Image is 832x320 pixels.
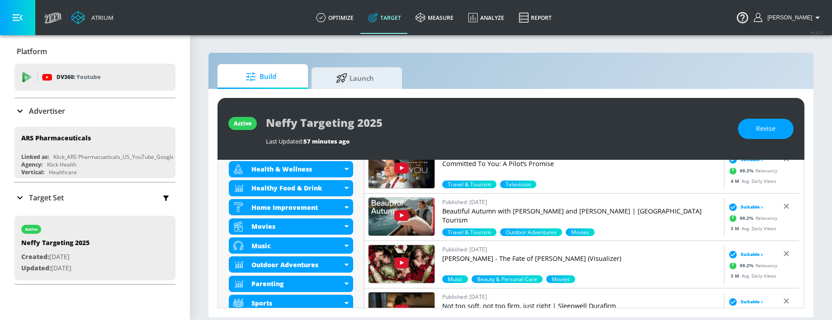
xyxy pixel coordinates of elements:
[229,180,353,196] div: Healthy Food & Drink
[251,222,342,231] div: Movies
[29,106,65,116] p: Advertiser
[21,161,43,168] div: Agency:
[229,295,353,311] div: Sports
[309,1,361,34] a: optimize
[740,262,756,269] span: 99.2 %
[442,228,496,236] span: Travel & Tourism
[229,237,353,254] div: Music
[741,251,763,258] span: Suitable ›
[726,297,763,306] div: Suitable ›
[730,5,755,30] button: Open Resource Center
[442,254,720,263] p: [PERSON_NAME] - The Fate of [PERSON_NAME] (Visualizer)
[369,198,435,236] img: 1Kzf9YZkXSc
[21,238,90,251] div: Neffy Targeting 2025
[14,216,175,280] div: activeNeffy Targeting 2025Created:[DATE]Updated:[DATE]
[408,1,461,34] a: measure
[500,228,562,236] div: 90.6%
[442,197,720,207] p: Published: [DATE]
[461,1,511,34] a: Analyze
[442,292,720,301] p: Published: [DATE]
[726,225,776,232] div: Avg. Daily Views
[726,155,763,164] div: Suitable ›
[726,259,777,273] div: Relevancy
[14,64,175,91] div: DV360: Youtube
[511,1,559,34] a: Report
[442,301,720,311] p: Not too soft, not too firm, just right | Sleepwell Durafirm
[47,161,76,168] div: Klick Health
[29,193,64,203] p: Target Set
[251,241,342,250] div: Music
[21,251,90,263] p: [DATE]
[21,264,51,272] span: Updated:
[754,12,823,23] button: [PERSON_NAME]
[731,178,742,184] span: 4 M
[229,199,353,215] div: Home Improvement
[21,153,49,161] div: Linked as:
[369,245,435,283] img: svcboYY81wU
[442,181,496,188] span: Travel & Tourism
[251,203,342,212] div: Home Improvement
[369,150,435,188] img: LxWQycGDtwA
[14,127,175,178] div: ARS PharmaceuticalsLinked as:Klick_ARS Pharmacueticals_US_YouTube_GoogleAdsAgency:Klick HealthVer...
[321,67,389,89] span: Launch
[566,228,595,236] div: 70.3%
[810,30,823,35] span: v 4.32.0
[726,306,777,320] div: Relevancy
[726,273,776,279] div: Avg. Daily Views
[756,123,775,134] span: Revise
[442,275,468,283] span: Music
[229,276,353,292] div: Parenting
[442,181,496,188] div: 99.2%
[442,207,720,225] p: Beautiful Autumn with [PERSON_NAME] and [PERSON_NAME] | [GEOGRAPHIC_DATA] Tourism
[740,215,756,222] span: 99.2 %
[234,120,251,127] div: active
[741,156,763,163] span: Suitable ›
[442,150,720,181] a: Committed To You: A Pilot’s Promise
[21,263,90,274] p: [DATE]
[21,252,49,261] span: Created:
[21,134,91,142] div: ARS Pharmaceuticals
[303,137,350,145] span: 57 minutes ago
[229,218,353,235] div: Movies
[740,167,756,174] span: 99.2 %
[14,98,175,124] div: Advertiser
[442,159,720,168] p: Committed To You: A Pilot’s Promise
[21,168,44,176] div: Vertical:
[741,298,763,305] span: Suitable ›
[251,279,342,288] div: Parenting
[76,72,100,82] p: Youtube
[472,275,543,283] span: Beauty & Personal Care
[472,275,543,283] div: 90.6%
[764,14,812,21] span: login as: lekhraj.bhadava@zefr.com
[229,256,353,273] div: Outdoor Adventures
[500,181,536,188] span: Television
[14,183,175,213] div: Target Set
[726,203,763,212] div: Suitable ›
[726,178,776,185] div: Avg. Daily Views
[53,153,184,161] div: Klick_ARS Pharmacueticals_US_YouTube_GoogleAds
[251,165,342,173] div: Health & Wellness
[500,228,562,236] span: Outdoor Adventures
[442,197,720,228] a: Published: [DATE]Beautiful Autumn with [PERSON_NAME] and [PERSON_NAME] | [GEOGRAPHIC_DATA] Tourism
[251,299,342,307] div: Sports
[266,137,729,145] div: Last Updated:
[546,275,575,283] div: 50.0%
[731,273,742,279] span: 3 M
[49,168,77,176] div: Healthcare
[726,212,777,225] div: Relevancy
[227,66,295,88] span: Build
[726,250,763,259] div: Suitable ›
[25,227,38,232] div: active
[741,204,763,210] span: Suitable ›
[361,1,408,34] a: Target
[88,14,113,22] div: Atrium
[251,260,342,269] div: Outdoor Adventures
[442,245,720,254] p: Published: [DATE]
[57,72,100,82] p: DV360:
[442,228,496,236] div: 99.2%
[546,275,575,283] span: Movies
[500,181,536,188] div: 90.6%
[566,228,595,236] span: Movies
